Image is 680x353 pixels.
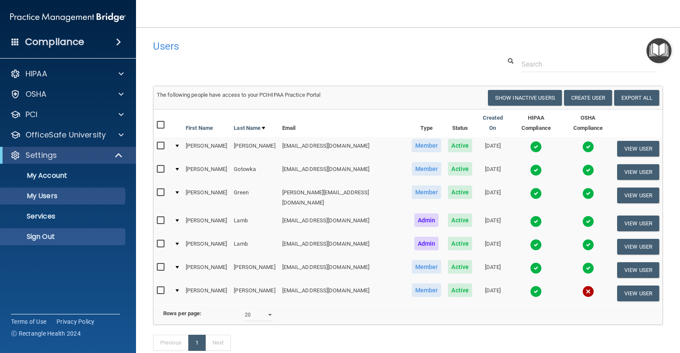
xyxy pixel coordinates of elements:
span: Admin [414,237,439,250]
td: [EMAIL_ADDRESS][DOMAIN_NAME] [279,282,408,305]
a: Previous [153,335,189,351]
th: Status [445,109,476,137]
button: View User [617,164,659,180]
span: Member [412,185,442,199]
a: OfficeSafe University [10,130,124,140]
span: Admin [414,213,439,227]
td: Lamb [230,235,278,258]
td: [PERSON_NAME] [230,258,278,282]
b: Rows per page: [163,310,201,317]
a: Created On [479,113,507,133]
a: Next [205,335,231,351]
td: [PERSON_NAME] [182,235,230,258]
a: Settings [10,150,123,160]
span: Member [412,260,442,274]
p: My Account [6,171,122,180]
span: Active [448,139,472,152]
th: HIPAA Compliance [510,109,563,137]
button: View User [617,239,659,255]
p: Services [6,212,122,221]
h4: Users [153,41,445,52]
button: Create User [564,90,612,106]
td: [PERSON_NAME] [182,258,230,282]
td: [PERSON_NAME][EMAIL_ADDRESS][DOMAIN_NAME] [279,184,408,212]
img: tick.e7d51cea.svg [582,164,594,176]
p: Sign Out [6,233,122,241]
a: Last Name [234,123,265,133]
td: [DATE] [476,258,510,282]
button: Open Resource Center [646,38,671,63]
td: [DATE] [476,137,510,160]
a: HIPAA [10,69,124,79]
td: [EMAIL_ADDRESS][DOMAIN_NAME] [279,137,408,160]
td: [PERSON_NAME] [230,282,278,305]
td: Lamb [230,212,278,235]
input: Search [521,56,657,72]
a: 1 [188,335,206,351]
td: [EMAIL_ADDRESS][DOMAIN_NAME] [279,160,408,184]
span: Active [448,283,472,297]
span: Active [448,162,472,176]
img: tick.e7d51cea.svg [530,164,542,176]
a: Privacy Policy [57,317,95,326]
a: OSHA [10,89,124,99]
img: tick.e7d51cea.svg [582,141,594,153]
img: tick.e7d51cea.svg [582,262,594,274]
h4: Compliance [25,36,84,48]
td: [DATE] [476,160,510,184]
p: Settings [25,150,57,160]
button: View User [617,262,659,278]
img: cross.ca9f0e7f.svg [582,286,594,297]
p: HIPAA [25,69,47,79]
img: tick.e7d51cea.svg [582,239,594,251]
img: PMB logo [10,9,126,26]
td: [DATE] [476,212,510,235]
a: PCI [10,109,124,120]
td: [EMAIL_ADDRESS][DOMAIN_NAME] [279,235,408,258]
span: Member [412,162,442,176]
span: Ⓒ Rectangle Health 2024 [11,329,81,338]
p: OfficeSafe University [25,130,106,140]
img: tick.e7d51cea.svg [530,286,542,297]
span: Active [448,185,472,199]
p: My Users [6,192,122,200]
img: tick.e7d51cea.svg [582,188,594,199]
td: [DATE] [476,282,510,305]
img: tick.e7d51cea.svg [530,141,542,153]
button: View User [617,188,659,203]
td: [DATE] [476,235,510,258]
td: [PERSON_NAME] [182,160,230,184]
td: [PERSON_NAME] [182,282,230,305]
img: tick.e7d51cea.svg [530,216,542,227]
p: OSHA [25,89,47,99]
button: View User [617,216,659,231]
button: View User [617,286,659,301]
span: Active [448,237,472,250]
img: tick.e7d51cea.svg [582,216,594,227]
td: Gotowka [230,160,278,184]
p: PCI [25,109,37,120]
td: [EMAIL_ADDRESS][DOMAIN_NAME] [279,212,408,235]
th: OSHA Compliance [562,109,614,137]
button: Show Inactive Users [488,90,562,106]
span: The following people have access to your PCIHIPAA Practice Portal [157,92,321,98]
th: Email [279,109,408,137]
td: Green [230,184,278,212]
span: Member [412,139,442,152]
td: [PERSON_NAME] [182,212,230,235]
td: [PERSON_NAME] [182,184,230,212]
span: Member [412,283,442,297]
td: [PERSON_NAME] [182,137,230,160]
img: tick.e7d51cea.svg [530,188,542,199]
td: [EMAIL_ADDRESS][DOMAIN_NAME] [279,258,408,282]
a: Terms of Use [11,317,46,326]
span: Active [448,260,472,274]
a: First Name [186,123,213,133]
td: [DATE] [476,184,510,212]
img: tick.e7d51cea.svg [530,262,542,274]
td: [PERSON_NAME] [230,137,278,160]
span: Active [448,213,472,227]
img: tick.e7d51cea.svg [530,239,542,251]
a: Export All [614,90,659,106]
button: View User [617,141,659,157]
